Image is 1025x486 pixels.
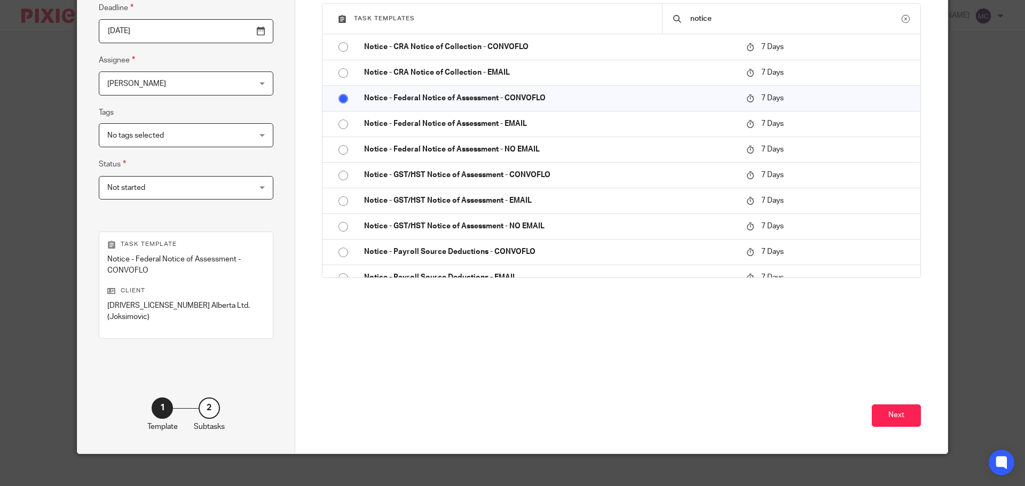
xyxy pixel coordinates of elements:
p: Notice - Payroll Source Deductions - CONVOFLO [364,246,736,257]
p: Notice - Federal Notice of Assessment - NO EMAIL [364,144,736,155]
p: Notice - CRA Notice of Collection - CONVOFLO [364,42,736,52]
p: Notice - GST/HST Notice of Assessment - NO EMAIL [364,221,736,232]
input: Search... [689,13,902,25]
p: Notice - Federal Notice of Assessment - EMAIL [364,118,736,129]
p: Notice - CRA Notice of Collection - EMAIL [364,67,736,78]
p: Notice - Payroll Source Deductions - EMAIL [364,272,736,283]
p: [DRIVERS_LICENSE_NUMBER] Alberta Ltd. (Joksimovic) [107,300,265,322]
p: Notice - GST/HST Notice of Assessment - EMAIL [364,195,736,206]
input: Pick a date [99,19,273,43]
span: 7 Days [761,146,784,153]
span: Task templates [354,15,415,21]
span: 7 Days [761,171,784,179]
span: 7 Days [761,248,784,256]
p: Notice - Federal Notice of Assessment - CONVOFLO [364,93,736,103]
p: Task template [107,240,265,249]
span: [PERSON_NAME] [107,80,166,87]
p: Subtasks [194,421,225,432]
span: 7 Days [761,94,784,102]
label: Assignee [99,54,135,66]
p: Notice - Federal Notice of Assessment - CONVOFLO [107,254,265,276]
span: 7 Days [761,69,784,76]
p: Notice - GST/HST Notice of Assessment - CONVOFLO [364,170,736,180]
label: Deadline [99,2,133,14]
div: 2 [199,397,220,419]
button: Next [872,404,921,427]
span: 7 Days [761,197,784,204]
span: 7 Days [761,120,784,128]
p: Client [107,286,265,295]
span: No tags selected [107,132,164,139]
label: Tags [99,107,114,118]
label: Status [99,158,126,170]
span: 7 Days [761,274,784,281]
div: 1 [152,397,173,419]
span: Not started [107,184,145,192]
p: Template [147,421,178,432]
span: 7 Days [761,43,784,51]
span: 7 Days [761,222,784,230]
